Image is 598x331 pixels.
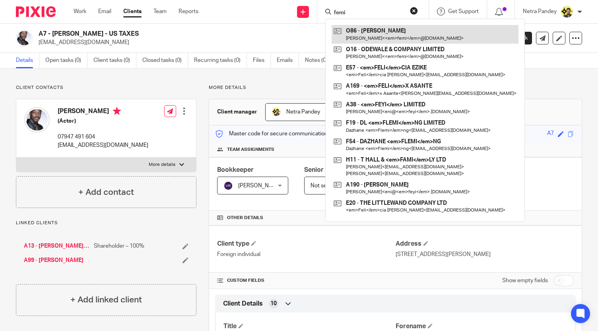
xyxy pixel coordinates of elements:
[149,162,175,168] p: More details
[24,242,90,250] a: A13 - [PERSON_NAME] INC
[24,256,83,264] a: A99 - [PERSON_NAME]
[523,8,557,15] p: Netra Pandey
[448,9,479,14] span: Get Support
[272,107,281,117] img: Netra-New-Starbridge-Yellow.jpg
[58,107,148,117] h4: [PERSON_NAME]
[153,8,167,15] a: Team
[547,129,554,139] div: A7
[24,107,50,133] img: David%20Ajala%20(1).jpg
[305,53,334,68] a: Notes (0)
[93,53,136,68] a: Client tasks (0)
[253,53,271,68] a: Files
[396,250,574,258] p: [STREET_ADDRESS][PERSON_NAME]
[179,8,198,15] a: Reports
[217,108,257,116] h3: Client manager
[39,38,474,46] p: [EMAIL_ADDRESS][DOMAIN_NAME]
[39,30,387,38] h2: A7 - [PERSON_NAME] - US TAXES
[227,215,263,221] span: Other details
[45,53,87,68] a: Open tasks (0)
[561,6,573,18] img: Netra-New-Starbridge-Yellow.jpg
[396,322,567,331] h4: Forename
[16,30,33,46] img: David%20Ajala%20(1).jpg
[396,240,574,248] h4: Address
[304,167,360,173] span: Senior Accountant
[16,6,56,17] img: Pixie
[286,109,320,115] span: Netra Pandey
[123,8,142,15] a: Clients
[74,8,86,15] a: Work
[223,322,395,331] h4: Title
[223,181,233,191] img: svg%3E
[217,240,395,248] h4: Client type
[58,117,148,125] h5: (Actor)
[217,250,395,258] p: Foreign individual
[70,294,142,306] h4: + Add linked client
[227,146,274,153] span: Team assignments
[311,183,343,189] span: Not selected
[142,53,188,68] a: Closed tasks (0)
[16,85,196,91] p: Client contacts
[333,10,405,17] input: Search
[113,107,121,115] i: Primary
[277,53,299,68] a: Emails
[217,277,395,284] h4: CUSTOM FIELDS
[215,130,352,138] p: Master code for secure communications and files
[238,183,282,189] span: [PERSON_NAME]
[94,242,144,250] span: Shareholder – 100%
[78,186,134,198] h4: + Add contact
[98,8,111,15] a: Email
[502,277,548,285] label: Show empty fields
[16,220,196,226] p: Linked clients
[58,141,148,149] p: [EMAIL_ADDRESS][DOMAIN_NAME]
[58,133,148,141] p: 07947 491 604
[209,85,582,91] p: More details
[223,300,263,308] span: Client Details
[217,167,254,173] span: Bookkeeper
[16,53,39,68] a: Details
[194,53,247,68] a: Recurring tasks (0)
[410,7,418,15] button: Clear
[270,300,277,308] span: 10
